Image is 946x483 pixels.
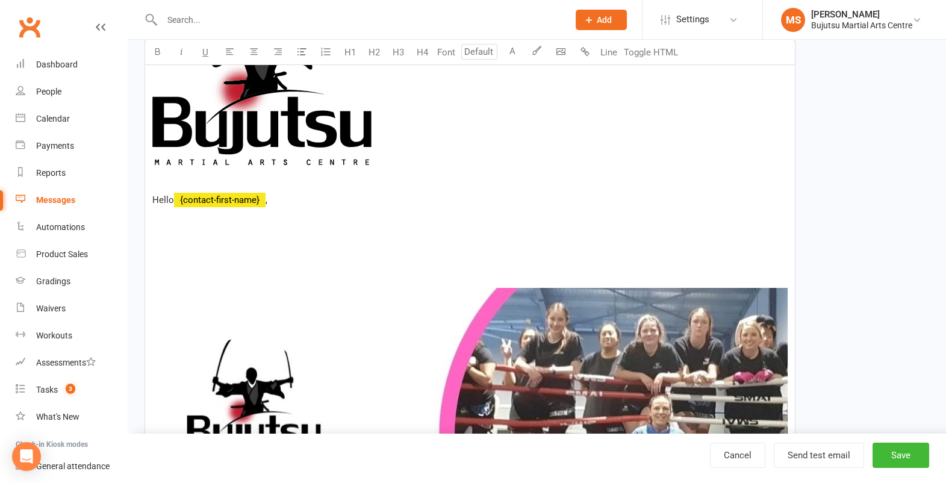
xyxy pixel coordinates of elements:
[14,12,45,42] a: Clubworx
[36,331,72,340] div: Workouts
[597,15,612,25] span: Add
[16,295,127,322] a: Waivers
[36,385,58,394] div: Tasks
[16,241,127,268] a: Product Sales
[16,404,127,431] a: What's New
[193,40,217,64] button: U
[36,60,78,69] div: Dashboard
[16,322,127,349] a: Workouts
[36,304,66,313] div: Waivers
[36,461,110,471] div: General attendance
[434,40,458,64] button: Font
[676,6,709,33] span: Settings
[410,40,434,64] button: H4
[16,160,127,187] a: Reports
[152,195,174,205] span: Hello
[16,132,127,160] a: Payments
[774,443,864,468] button: Send test email
[710,443,765,468] a: Cancel
[500,40,524,64] button: A
[36,276,70,286] div: Gradings
[811,9,912,20] div: [PERSON_NAME]
[16,78,127,105] a: People
[781,8,805,32] div: MS
[16,214,127,241] a: Automations
[36,195,75,205] div: Messages
[158,11,560,28] input: Search...
[16,349,127,376] a: Assessments
[811,20,912,31] div: Bujutsu Martial Arts Centre
[16,268,127,295] a: Gradings
[16,376,127,404] a: Tasks 3
[266,195,267,205] span: ,
[36,249,88,259] div: Product Sales
[338,40,362,64] button: H1
[36,168,66,178] div: Reports
[386,40,410,64] button: H3
[362,40,386,64] button: H2
[16,105,127,132] a: Calendar
[36,412,79,422] div: What's New
[461,44,497,60] input: Default
[36,87,61,96] div: People
[36,114,70,123] div: Calendar
[16,51,127,78] a: Dashboard
[16,453,127,480] a: General attendance kiosk mode
[66,384,75,394] span: 3
[621,40,681,64] button: Toggle HTML
[16,187,127,214] a: Messages
[36,222,85,232] div: Automations
[873,443,929,468] button: Save
[12,442,41,471] div: Open Intercom Messenger
[36,358,96,367] div: Assessments
[202,47,208,58] span: U
[597,40,621,64] button: Line
[576,10,627,30] button: Add
[36,141,74,151] div: Payments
